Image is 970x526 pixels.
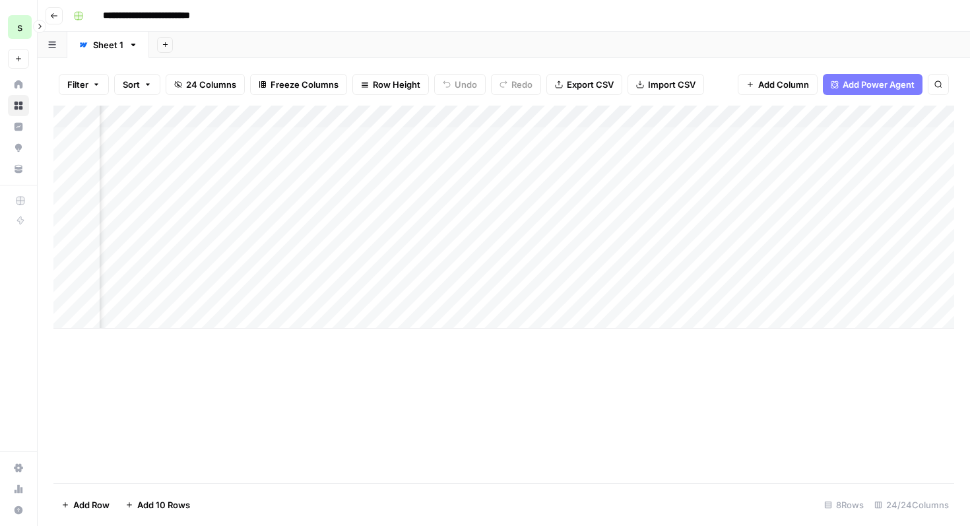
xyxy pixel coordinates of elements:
[117,494,198,515] button: Add 10 Rows
[823,74,922,95] button: Add Power Agent
[53,494,117,515] button: Add Row
[546,74,622,95] button: Export CSV
[455,78,477,91] span: Undo
[8,158,29,180] a: Your Data
[628,74,704,95] button: Import CSV
[271,78,339,91] span: Freeze Columns
[59,74,109,95] button: Filter
[166,74,245,95] button: 24 Columns
[8,457,29,478] a: Settings
[73,498,110,511] span: Add Row
[67,32,149,58] a: Sheet 1
[738,74,818,95] button: Add Column
[352,74,429,95] button: Row Height
[373,78,420,91] span: Row Height
[114,74,160,95] button: Sort
[8,74,29,95] a: Home
[434,74,486,95] button: Undo
[8,116,29,137] a: Insights
[567,78,614,91] span: Export CSV
[186,78,236,91] span: 24 Columns
[511,78,533,91] span: Redo
[67,78,88,91] span: Filter
[250,74,347,95] button: Freeze Columns
[17,19,22,35] span: s
[843,78,915,91] span: Add Power Agent
[648,78,695,91] span: Import CSV
[93,38,123,51] div: Sheet 1
[758,78,809,91] span: Add Column
[491,74,541,95] button: Redo
[8,500,29,521] button: Help + Support
[8,95,29,116] a: Browse
[8,137,29,158] a: Opportunities
[123,78,140,91] span: Sort
[869,494,954,515] div: 24/24 Columns
[8,478,29,500] a: Usage
[8,11,29,44] button: Workspace: saasgenie
[819,494,869,515] div: 8 Rows
[137,498,190,511] span: Add 10 Rows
